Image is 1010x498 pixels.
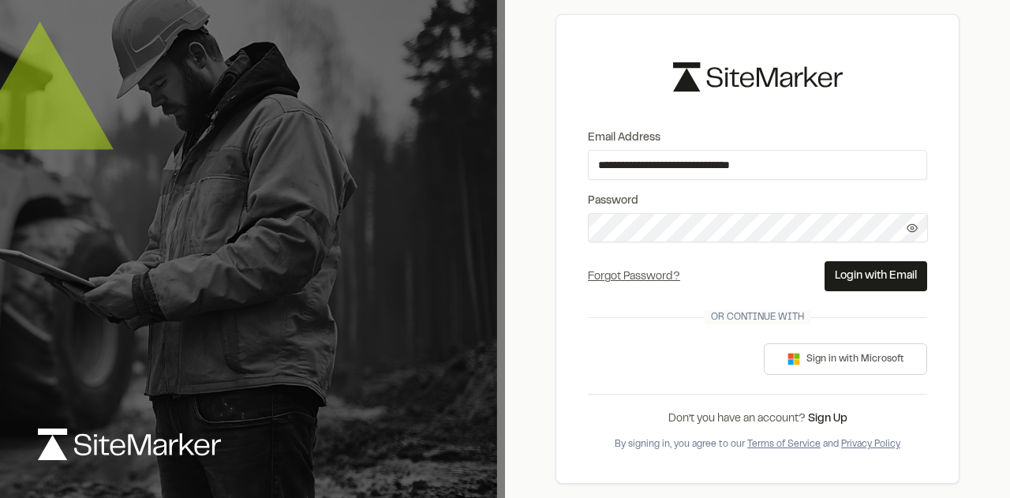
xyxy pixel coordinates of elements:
button: Login with Email [825,261,927,291]
div: By signing in, you agree to our and [588,437,927,451]
img: logo-black-rebrand.svg [673,62,843,92]
label: Password [588,193,927,210]
label: Email Address [588,129,927,147]
a: Sign Up [808,414,847,424]
div: Don’t you have an account? [588,410,927,428]
button: Terms of Service [747,437,821,451]
button: Privacy Policy [841,437,900,451]
button: Sign in with Microsoft [764,343,927,375]
img: logo-white-rebrand.svg [38,429,221,460]
iframe: Sign in with Google Button [580,342,740,376]
a: Forgot Password? [588,272,680,282]
span: Or continue with [705,310,810,324]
